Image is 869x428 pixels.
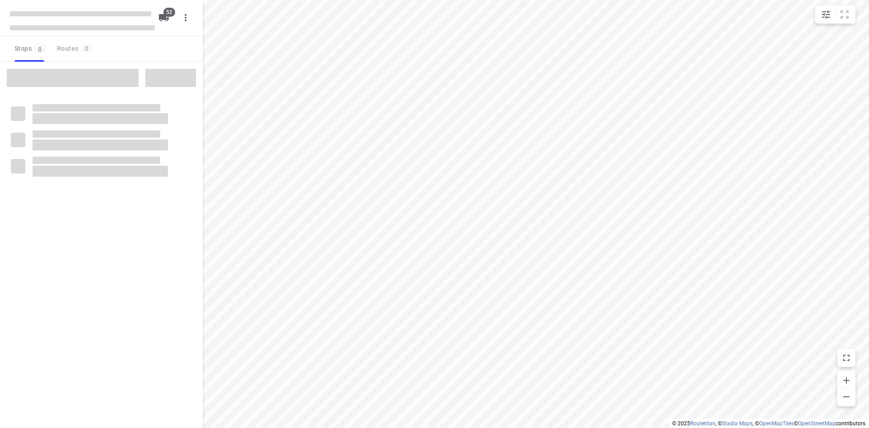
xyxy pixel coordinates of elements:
a: Routetitan [690,420,716,427]
div: small contained button group [815,5,855,24]
a: OpenStreetMap [798,420,836,427]
button: Map settings [817,5,835,24]
a: Stadia Maps [722,420,753,427]
a: OpenMapTiles [759,420,794,427]
li: © 2025 , © , © © contributors [672,420,865,427]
